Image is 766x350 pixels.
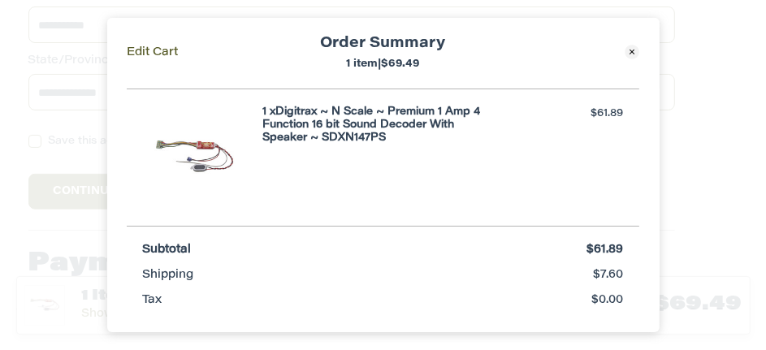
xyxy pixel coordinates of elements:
[255,58,512,71] div: 1 item | $69.49
[255,35,512,71] div: Order Summary
[262,106,499,145] h4: 1 x Digitrax ~ N Scale ~ Premium 1 Amp 4 Function 16 bit Sound Decoder With Speaker ~ SDXN147PS
[587,244,624,256] span: $61.89
[594,270,624,281] span: $7.60
[127,35,255,71] a: Edit Cart
[504,106,624,122] div: $61.89
[592,295,624,306] span: $0.00
[142,270,193,281] span: Shipping
[142,244,191,256] span: Subtotal
[142,295,162,306] span: Tax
